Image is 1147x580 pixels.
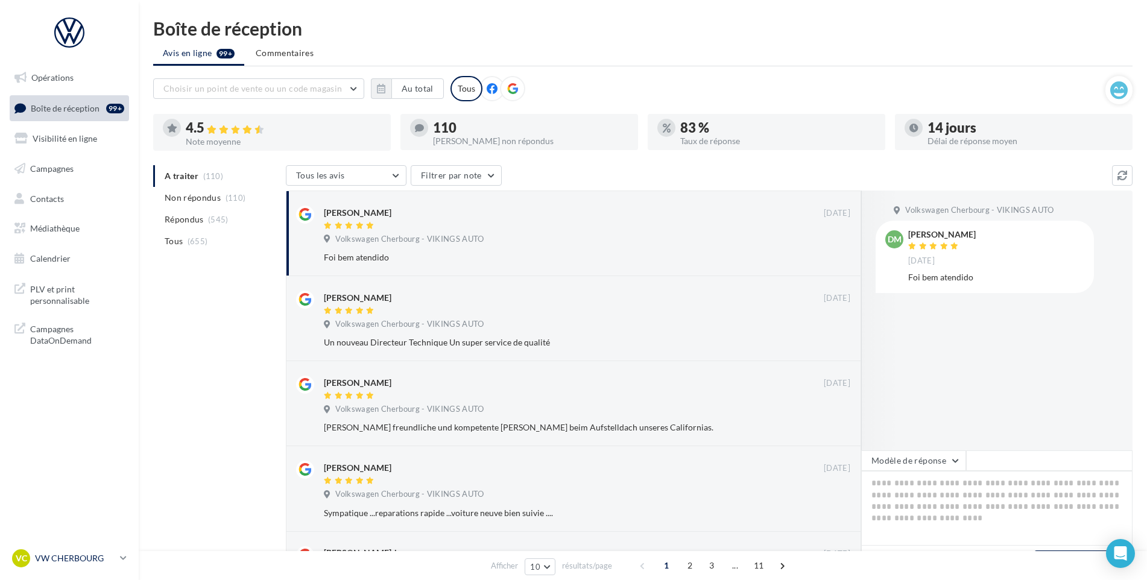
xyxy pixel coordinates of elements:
[335,234,484,245] span: Volkswagen Cherbourg - VIKINGS AUTO
[908,256,935,266] span: [DATE]
[927,121,1123,134] div: 14 jours
[153,19,1133,37] div: Boîte de réception
[16,552,27,564] span: VC
[725,556,745,575] span: ...
[525,558,555,575] button: 10
[10,547,129,570] a: VC VW CHERBOURG
[30,281,124,307] span: PLV et print personnalisable
[657,556,676,575] span: 1
[905,205,1054,216] span: Volkswagen Cherbourg - VIKINGS AUTO
[30,163,74,174] span: Campagnes
[371,78,444,99] button: Au total
[680,556,700,575] span: 2
[324,421,772,433] div: [PERSON_NAME] freundliche und kompetente [PERSON_NAME] beim Aufstelldach unseres Californias.
[324,547,412,559] div: [PERSON_NAME]-horn
[908,230,976,239] div: [PERSON_NAME]
[324,507,772,519] div: Sympatique ...reparations rapide ...voiture neuve bien suivie ....
[7,95,131,121] a: Boîte de réception99+
[31,102,100,113] span: Boîte de réception
[411,165,502,186] button: Filtrer par note
[7,186,131,212] a: Contacts
[256,47,314,59] span: Commentaires
[824,463,850,474] span: [DATE]
[7,126,131,151] a: Visibilité en ligne
[106,104,124,113] div: 99+
[30,321,124,347] span: Campagnes DataOnDemand
[33,133,97,143] span: Visibilité en ligne
[30,223,80,233] span: Médiathèque
[324,462,391,474] div: [PERSON_NAME]
[861,450,966,471] button: Modèle de réponse
[226,193,246,203] span: (110)
[824,549,850,560] span: [DATE]
[562,560,612,572] span: résultats/page
[165,213,204,225] span: Répondus
[824,293,850,304] span: [DATE]
[324,377,391,389] div: [PERSON_NAME]
[153,78,364,99] button: Choisir un point de vente ou un code magasin
[391,78,444,99] button: Au total
[433,137,628,145] div: [PERSON_NAME] non répondus
[680,137,876,145] div: Taux de réponse
[450,76,482,101] div: Tous
[163,83,342,93] span: Choisir un point de vente ou un code magasin
[824,208,850,219] span: [DATE]
[7,156,131,181] a: Campagnes
[824,378,850,389] span: [DATE]
[702,556,721,575] span: 3
[30,193,64,203] span: Contacts
[491,560,518,572] span: Afficher
[7,216,131,241] a: Médiathèque
[324,336,772,348] div: Un nouveau Directeur Technique Un super service de qualité
[335,404,484,415] span: Volkswagen Cherbourg - VIKINGS AUTO
[165,235,183,247] span: Tous
[749,556,769,575] span: 11
[324,251,772,263] div: Foi bem atendido
[680,121,876,134] div: 83 %
[188,236,208,246] span: (655)
[7,246,131,271] a: Calendrier
[30,253,71,263] span: Calendrier
[908,271,1084,283] div: Foi bem atendido
[186,137,381,146] div: Note moyenne
[296,170,345,180] span: Tous les avis
[1106,539,1135,568] div: Open Intercom Messenger
[530,562,540,572] span: 10
[324,207,391,219] div: [PERSON_NAME]
[888,233,902,245] span: DM
[927,137,1123,145] div: Délai de réponse moyen
[433,121,628,134] div: 110
[7,276,131,312] a: PLV et print personnalisable
[7,65,131,90] a: Opérations
[335,489,484,500] span: Volkswagen Cherbourg - VIKINGS AUTO
[7,316,131,351] a: Campagnes DataOnDemand
[35,552,115,564] p: VW CHERBOURG
[186,121,381,135] div: 4.5
[324,292,391,304] div: [PERSON_NAME]
[335,319,484,330] span: Volkswagen Cherbourg - VIKINGS AUTO
[286,165,406,186] button: Tous les avis
[165,192,221,204] span: Non répondus
[31,72,74,83] span: Opérations
[208,215,229,224] span: (545)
